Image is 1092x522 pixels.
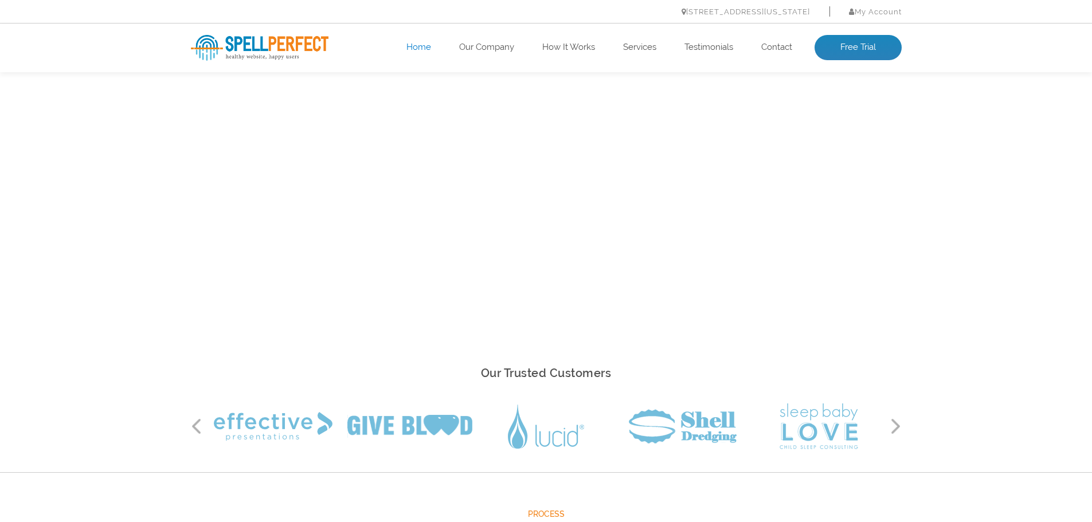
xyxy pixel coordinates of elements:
img: Shell Dredging [629,409,737,443]
img: Give Blood [347,415,472,438]
img: Effective [214,412,332,441]
img: Lucid [508,405,584,449]
h2: Our Trusted Customers [191,363,902,383]
button: Previous [191,418,202,435]
button: Next [890,418,902,435]
img: Sleep Baby Love [780,403,858,449]
span: Process [191,507,902,521]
